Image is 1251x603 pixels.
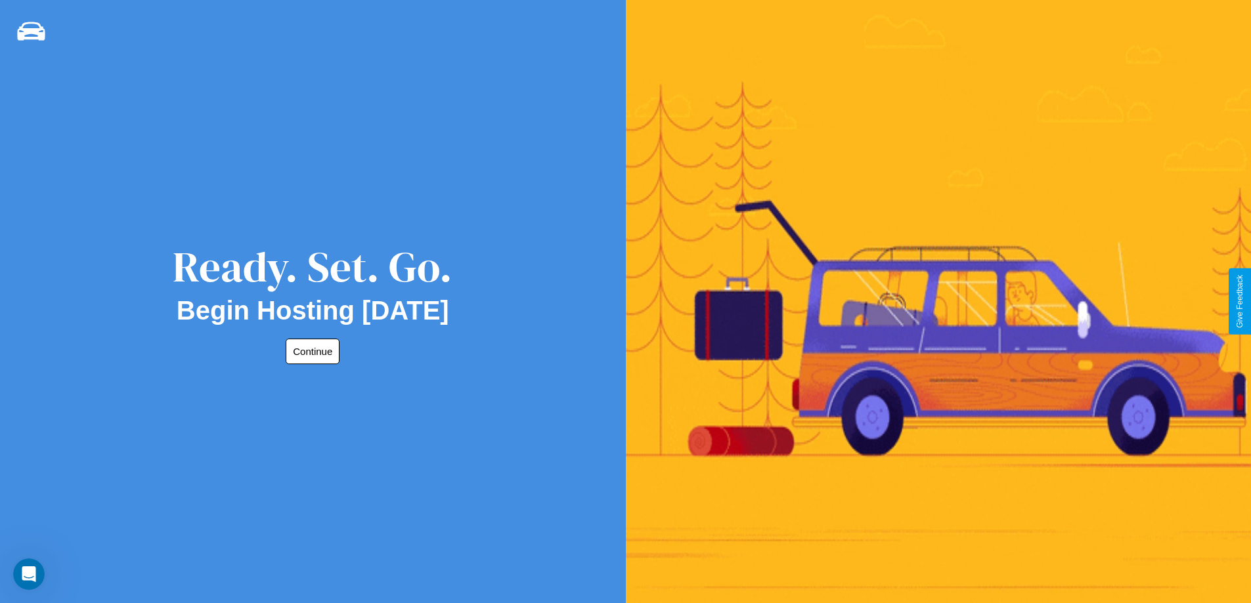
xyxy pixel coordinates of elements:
[173,238,452,296] div: Ready. Set. Go.
[286,339,340,364] button: Continue
[13,558,45,590] iframe: Intercom live chat
[177,296,449,325] h2: Begin Hosting [DATE]
[1235,275,1244,328] div: Give Feedback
